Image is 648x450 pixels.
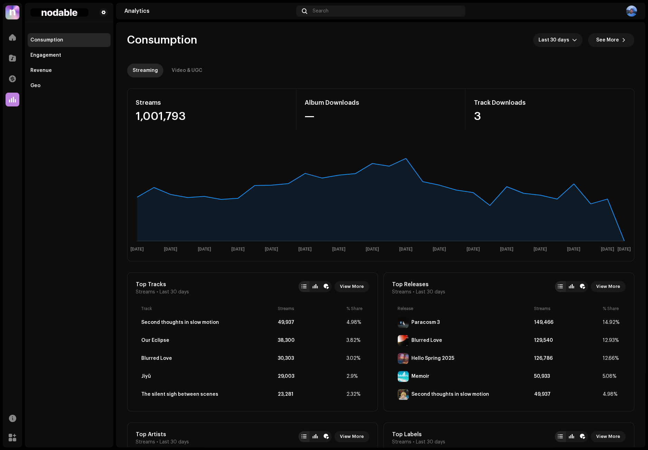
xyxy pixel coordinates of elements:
div: 12.93% [603,338,620,343]
div: 49,937 [534,392,600,397]
span: • [413,289,414,295]
div: Paracosm 3 [411,320,440,325]
div: 14.92% [603,320,620,325]
div: — [305,111,457,122]
div: Streams [534,306,600,311]
text: [DATE] [231,247,245,252]
div: Blurred Love [141,356,172,361]
div: Track [141,306,275,311]
text: [DATE] [466,247,479,252]
text: [DATE] [433,247,446,252]
text: [DATE] [534,247,547,252]
img: 39a81664-4ced-4598-a294-0293f18f6a76 [6,6,19,19]
text: [DATE] [332,247,345,252]
span: Streams [136,439,155,445]
img: fe1cef4e-07b0-41ac-a07a-531998eee426 [30,8,88,17]
div: Streams [136,97,288,108]
span: View More [596,430,620,443]
div: 126,786 [534,356,600,361]
div: Consumption [30,37,63,43]
text: [DATE] [500,247,513,252]
span: Streams [392,289,411,295]
span: Streams [392,439,411,445]
div: Memoir [411,374,429,379]
span: Last 30 days [416,289,445,295]
re-m-nav-item: Engagement [28,48,111,62]
div: Analytics [124,8,293,14]
div: 4.98% [603,392,620,397]
img: 87be6f6b-0768-4f88-b72a-ebe194bd455b [626,6,637,17]
div: The silent sigh between scenes [141,392,218,397]
button: View More [591,431,626,442]
text: [DATE] [366,247,379,252]
span: Last 30 days [539,33,572,47]
div: 50,933 [534,374,600,379]
div: % Share [346,306,364,311]
div: Geo [30,83,40,88]
re-m-nav-item: Geo [28,79,111,93]
div: Jiyū [141,374,151,379]
img: 33C668AD-D0DA-44D1-8FDA-2BB98C861EE2 [398,389,409,400]
div: Engagement [30,53,61,58]
div: 38,300 [277,338,344,343]
div: 149,466 [534,320,600,325]
span: Search [312,8,328,14]
div: Top Artists [136,431,189,438]
span: Last 30 days [160,289,189,295]
div: Second thoughts in slow motion [411,392,489,397]
div: dropdown trigger [572,33,577,47]
re-m-nav-item: Consumption [28,33,111,47]
div: 12.66% [603,356,620,361]
img: 7D7AB0B9-0EC9-4153-9B56-1EB79F6A6FDF [398,335,409,346]
img: C02592D6-2D2D-4B76-B383-48819FF216E0 [398,371,409,382]
div: 23,281 [277,392,344,397]
div: Track Downloads [474,97,626,108]
re-m-nav-item: Revenue [28,64,111,77]
div: Release [398,306,531,311]
text: [DATE] [198,247,211,252]
span: See More [596,33,619,47]
span: Last 30 days [160,439,189,445]
text: [DATE] [399,247,412,252]
div: 1,001,793 [136,111,288,122]
text: [DATE] [601,247,614,252]
div: Video & UGC [172,64,202,77]
div: Blurred Love [411,338,442,343]
div: 5.08% [603,374,620,379]
div: 4.98% [346,320,364,325]
text: [DATE] [164,247,177,252]
button: View More [334,281,369,292]
span: • [413,439,414,445]
span: • [156,289,158,295]
div: 30,303 [277,356,344,361]
div: Top Releases [392,281,445,288]
text: [DATE] [298,247,312,252]
div: Streams [277,306,344,311]
text: [DATE] [567,247,580,252]
div: 2.32% [346,392,364,397]
button: See More [588,33,634,47]
div: Top Tracks [136,281,189,288]
div: 29,003 [277,374,344,379]
div: % Share [603,306,620,311]
div: Second thoughts in slow motion [141,320,219,325]
button: View More [334,431,369,442]
img: 0B8888C8-C687-46F7-BC66-4D6296C46E7D [398,353,409,364]
text: [DATE] [265,247,278,252]
div: Hello Spring 2025 [411,356,454,361]
span: View More [340,280,364,293]
span: View More [596,280,620,293]
span: Streams [136,289,155,295]
div: 3 [474,111,626,122]
div: 129,540 [534,338,600,343]
text: [DATE] [131,247,144,252]
span: View More [340,430,364,443]
img: EA02B904-A641-404A-9F0D-DF02A1E3B215 [398,317,409,328]
span: Last 30 days [416,439,445,445]
div: Streaming [133,64,158,77]
button: View More [591,281,626,292]
div: Top Labels [392,431,445,438]
text: [DATE] [618,247,631,252]
div: 49,937 [277,320,344,325]
div: Revenue [30,68,52,73]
